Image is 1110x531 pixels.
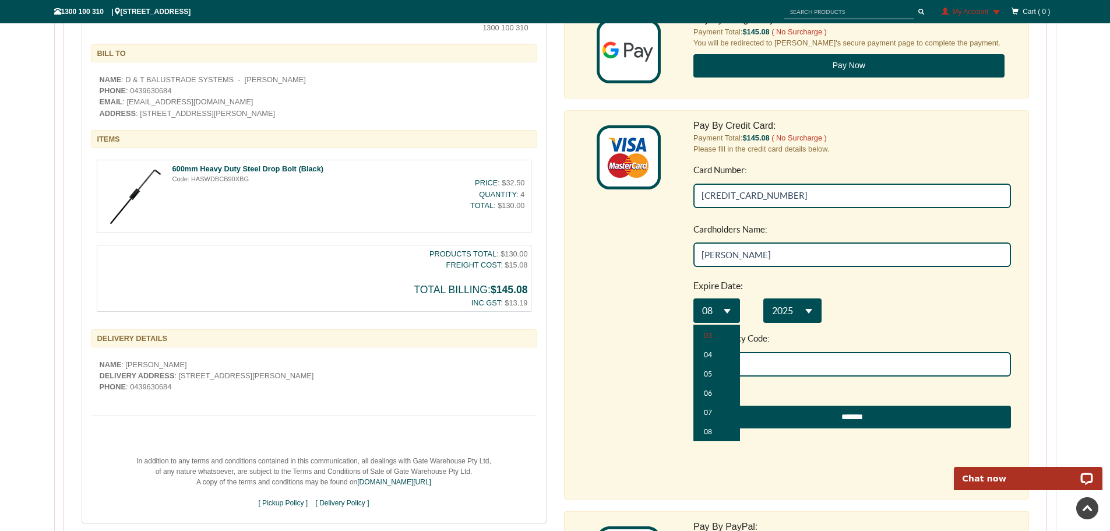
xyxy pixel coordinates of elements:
[100,86,126,95] b: PHONE
[258,499,308,507] a: [ Pickup Policy ]
[97,245,531,312] div: : $130.00 : $15.08 : $13.19
[429,249,496,258] span: PRODUCTS TOTAL
[91,359,537,393] div: : [PERSON_NAME] : [STREET_ADDRESS][PERSON_NAME] : 0439630684
[91,450,537,514] div: In addition to any terms and conditions contained in this communication, all dealings with Gate W...
[685,13,1020,78] div: Payment Total: You will be redirected to [PERSON_NAME]'s secure payment page to complete the paym...
[97,135,120,143] b: ITEMS
[357,478,431,486] a: [DOMAIN_NAME][URL]
[597,19,661,83] img: google_pay.png
[685,119,1020,490] div: Payment Total: Please fill in the credit card details below.
[100,109,136,118] b: ADDRESS
[414,284,527,296] strong: TOTAL BILLING:
[693,119,1011,132] h5: Pay By Credit Card:
[771,133,827,142] span: ( No Surcharge )
[946,453,1110,490] iframe: LiveChat chat widget
[316,499,369,507] a: [ Delivery Policy ]
[1023,8,1050,16] span: Cart ( 0 )
[100,360,122,369] b: NAME
[100,97,123,106] b: EMAIL
[471,298,501,307] span: INC GST
[100,382,126,391] b: PHONE
[97,49,126,58] b: BILL TO
[91,74,537,119] div: : D & T BALUSTRADE SYSTEMS - [PERSON_NAME] : 0439630684 : [EMAIL_ADDRESS][DOMAIN_NAME] : [STREET_...
[693,54,1005,78] button: Pay Now
[771,27,827,36] span: ( No Surcharge )
[446,261,501,269] span: FREIGHT COST
[479,190,516,199] span: QUANTITY
[742,133,769,142] span: $145.08
[952,8,988,16] span: My Account
[475,178,498,187] span: PRICE
[742,27,769,36] span: $145.08
[54,8,191,16] span: 1300 100 310 | [STREET_ADDRESS]
[100,163,167,230] img: 600mm-drop-bolt-black-2023112415498-zad_thumb_small.jpg
[491,284,528,296] span: $145.08
[379,174,527,214] div: : $32.50 : 4 : $130.00
[172,164,324,173] a: 600mm Heavy Duty Steel Drop Bolt (Black)
[470,201,494,210] span: TOTAL
[784,5,914,19] input: SEARCH PRODUCTS
[100,75,122,84] b: NAME
[100,371,175,380] b: DELIVERY ADDRESS
[597,125,661,189] img: cardit_card.png
[97,334,168,343] b: DELIVERY DETAILS
[172,174,380,184] div: Code: HASWDBCB90XBG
